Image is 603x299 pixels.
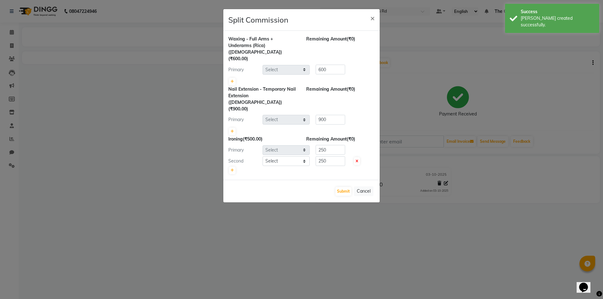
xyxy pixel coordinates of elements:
[347,36,355,42] span: (₹0)
[577,274,597,293] iframe: chat widget
[347,136,355,142] span: (₹0)
[354,186,373,196] button: Cancel
[306,136,347,142] span: Remaining Amount
[224,67,263,73] div: Primary
[228,106,248,112] span: (₹900.00)
[335,187,351,196] button: Submit
[224,147,263,153] div: Primary
[306,36,347,42] span: Remaining Amount
[228,136,243,142] span: Ironing
[365,9,380,27] button: Close
[243,136,263,142] span: (₹500.00)
[228,14,288,25] h4: Split Commission
[521,8,595,15] div: Success
[370,13,375,23] span: ×
[224,158,263,164] div: Second
[521,15,595,28] div: Bill created successfully.
[228,36,282,55] span: Waxing - Full Arms + Underarms (Rica) ([DEMOGRAPHIC_DATA])
[347,86,355,92] span: (₹0)
[306,86,347,92] span: Remaining Amount
[224,116,263,123] div: Primary
[228,86,296,105] span: Nail Extension - Temporary Nail Extension ([DEMOGRAPHIC_DATA])
[228,56,248,61] span: (₹600.00)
